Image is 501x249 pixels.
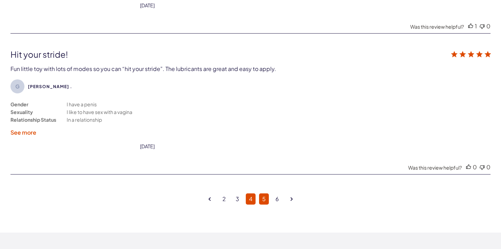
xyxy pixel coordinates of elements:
[473,163,477,171] div: 0
[140,143,155,149] div: date
[246,193,256,205] a: Page 4
[272,193,282,205] a: Goto Page 6
[140,2,155,8] div: date
[140,2,155,8] div: [DATE]
[410,23,464,30] div: Was this review helpful?
[259,193,269,205] a: Goto Page 5
[233,193,242,205] a: Goto Page 3
[480,22,485,30] div: Vote down
[475,22,477,30] div: 1
[10,100,28,108] div: Gender
[486,22,491,30] div: 0
[28,84,72,89] span: Gorga .
[466,163,471,171] div: Vote up
[10,108,33,116] div: Sexuality
[67,116,102,123] div: In a relationship
[67,108,132,116] div: I like to have sex with a vagina
[10,129,36,136] label: See more
[67,100,97,108] div: I have a penis
[486,163,491,171] div: 0
[219,193,229,205] a: Goto Page 2
[10,116,56,123] div: Relationship Status
[10,65,276,72] div: Fun little toy with lots of modes so you can “hit your stride”. The lubricants are great and easy...
[15,83,20,90] text: G
[287,192,296,206] a: Goto next page
[140,143,155,149] div: [DATE]
[468,22,473,30] div: Vote up
[408,164,462,171] div: Was this review helpful?
[205,192,214,206] a: Goto previous page
[10,49,395,59] div: Hit your stride!
[480,163,485,171] div: Vote down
